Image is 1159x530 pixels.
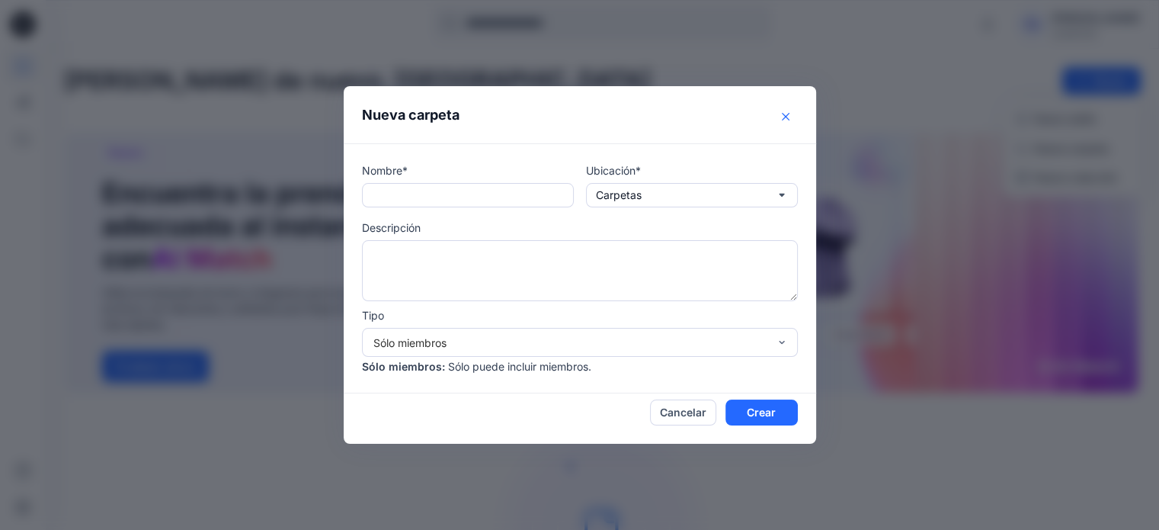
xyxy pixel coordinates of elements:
[362,360,442,373] font: Sólo miembros
[442,360,445,373] font: :
[448,360,591,373] font: Sólo puede incluir miembros.
[747,406,776,419] font: Crear
[373,336,447,349] font: Sólo miembros
[362,221,421,234] font: Descripción
[362,164,408,177] font: Nombre*
[586,183,798,207] button: Carpetas
[596,188,642,201] font: Carpetas
[650,400,716,425] button: Cancelar
[586,164,641,177] font: Ubicación*
[362,107,459,123] font: Nueva carpeta
[362,309,384,322] font: Tipo
[725,400,798,425] button: Crear
[773,104,798,129] button: Cerca
[660,406,706,419] font: Cancelar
